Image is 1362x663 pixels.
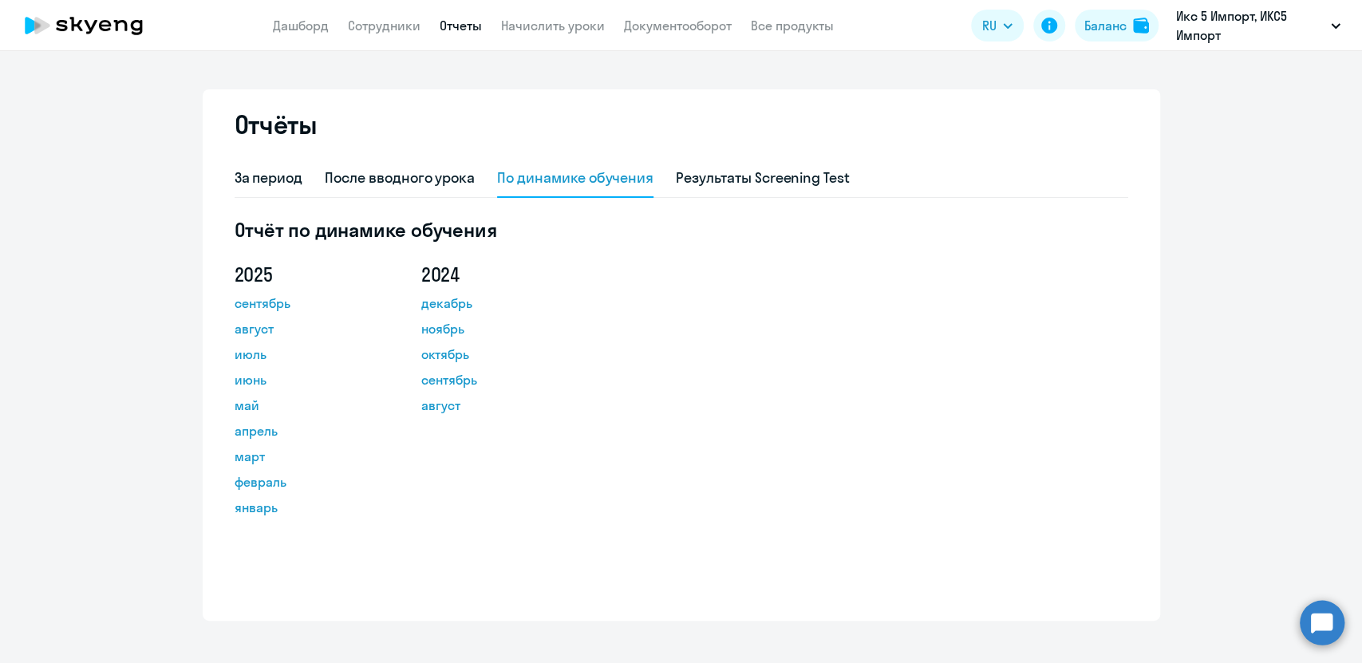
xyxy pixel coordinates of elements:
[235,294,378,313] a: сентябрь
[348,18,420,34] a: Сотрудники
[235,345,378,364] a: июль
[1133,18,1149,34] img: balance
[235,319,378,338] a: август
[235,421,378,440] a: апрель
[421,294,565,313] a: декабрь
[1168,6,1348,45] button: Икс 5 Импорт, ИКС5 Импорт
[235,370,378,389] a: июнь
[235,498,378,517] a: январь
[624,18,732,34] a: Документооборот
[235,217,1128,243] h5: Отчёт по динамике обучения
[421,370,565,389] a: сентябрь
[501,18,605,34] a: Начислить уроки
[497,168,653,188] div: По динамике обучения
[982,16,997,35] span: RU
[1176,6,1324,45] p: Икс 5 Импорт, ИКС5 Импорт
[421,396,565,415] a: август
[235,472,378,491] a: февраль
[273,18,329,34] a: Дашборд
[421,345,565,364] a: октябрь
[235,109,318,140] h2: Отчёты
[421,319,565,338] a: ноябрь
[751,18,834,34] a: Все продукты
[235,262,378,287] h5: 2025
[325,168,475,188] div: После вводного урока
[1084,16,1127,35] div: Баланс
[676,168,850,188] div: Результаты Screening Test
[971,10,1024,41] button: RU
[421,262,565,287] h5: 2024
[235,447,378,466] a: март
[235,168,303,188] div: За период
[235,396,378,415] a: май
[1075,10,1159,41] button: Балансbalance
[440,18,482,34] a: Отчеты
